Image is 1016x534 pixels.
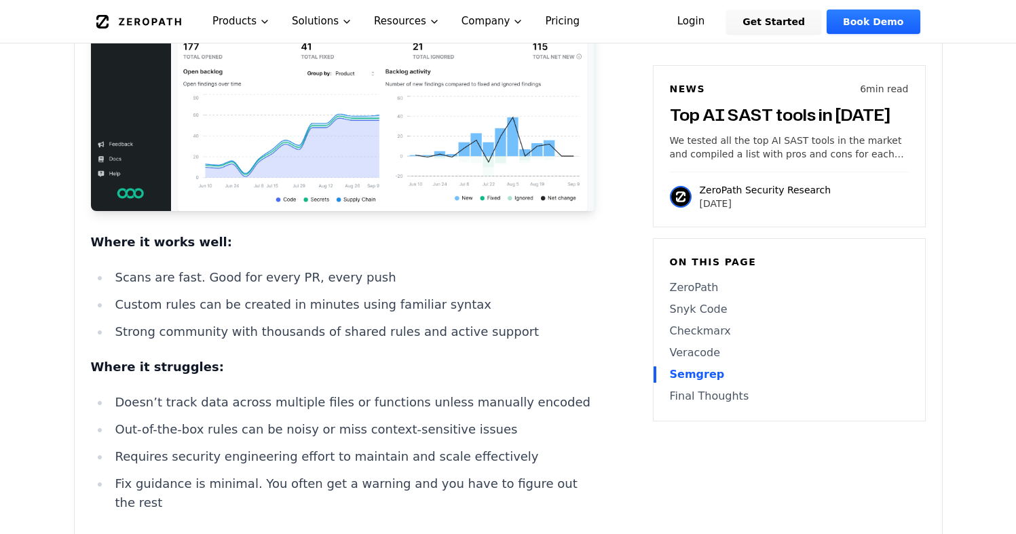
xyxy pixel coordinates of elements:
li: Out-of-the-box rules can be noisy or miss context-sensitive issues [110,420,596,439]
h3: Top AI SAST tools in [DATE] [670,104,909,126]
a: Login [661,9,721,34]
p: 6 min read [860,82,908,96]
a: Get Started [726,9,821,34]
li: Strong community with thousands of shared rules and active support [110,322,596,341]
a: Semgrep [670,366,909,383]
a: Checkmarx [670,323,909,339]
p: We tested all the top AI SAST tools in the market and compiled a list with pros and cons for each... [670,134,909,161]
strong: Where it works well: [91,235,232,249]
a: Snyk Code [670,301,909,318]
a: Veracode [670,345,909,361]
a: ZeroPath [670,280,909,296]
h6: News [670,82,705,96]
h6: On this page [670,255,909,269]
li: Fix guidance is minimal. You often get a warning and you have to figure out the rest [110,474,596,512]
img: ZeroPath Security Research [670,186,692,208]
li: Custom rules can be created in minutes using familiar syntax [110,295,596,314]
a: Final Thoughts [670,388,909,404]
a: Book Demo [827,9,920,34]
li: Doesn’t track data across multiple files or functions unless manually encoded [110,393,596,412]
p: ZeroPath Security Research [700,183,831,197]
p: [DATE] [700,197,831,210]
li: Scans are fast. Good for every PR, every push [110,268,596,287]
li: Requires security engineering effort to maintain and scale effectively [110,447,596,466]
strong: Where it struggles: [91,360,224,374]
